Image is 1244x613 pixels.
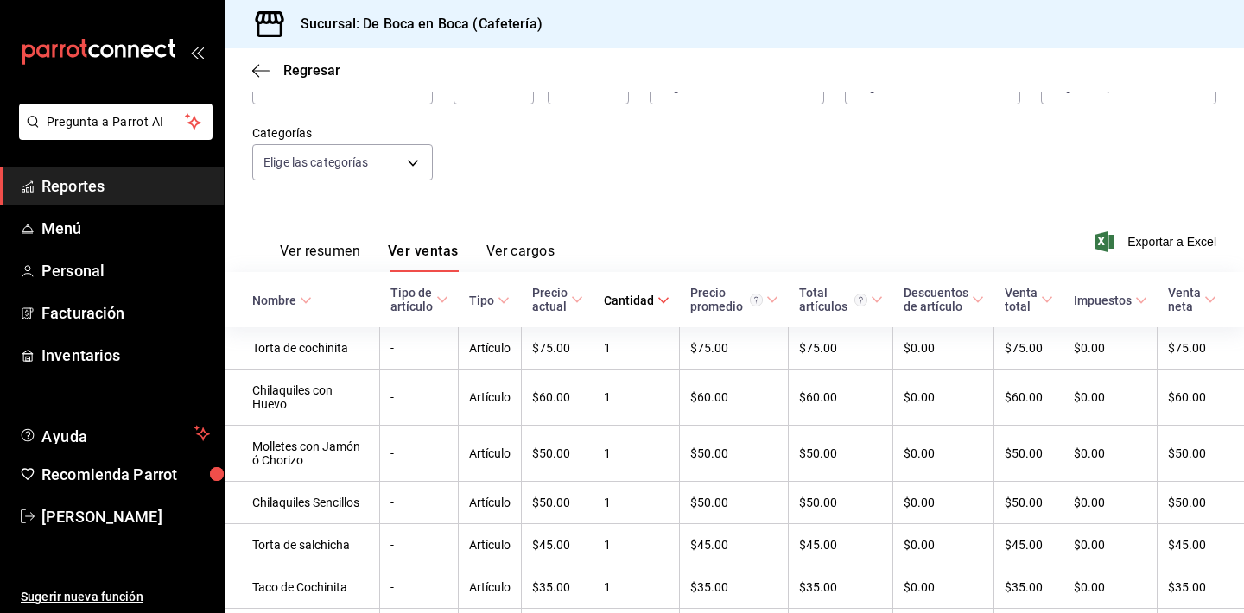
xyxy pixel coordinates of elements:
[1063,482,1158,524] td: $0.00
[522,566,593,609] td: $35.00
[390,286,448,313] span: Tipo de artículo
[380,566,459,609] td: -
[225,370,380,426] td: Chilaquiles con Huevo
[1158,426,1244,482] td: $50.00
[854,294,867,306] svg: El total artículos considera cambios de precios en los artículos así como costos adicionales por ...
[41,301,210,325] span: Facturación
[994,566,1063,609] td: $35.00
[1005,286,1053,313] span: Venta total
[789,426,893,482] td: $50.00
[1168,286,1201,313] div: Venta neta
[380,482,459,524] td: -
[604,294,670,307] span: Cantidad
[1158,370,1244,426] td: $60.00
[680,327,789,370] td: $75.00
[789,566,893,609] td: $35.00
[799,286,883,313] span: Total artículos
[1063,524,1158,566] td: $0.00
[263,154,369,171] span: Elige las categorías
[225,426,380,482] td: Molletes con Jamón ó Chorizo
[789,524,893,566] td: $45.00
[994,426,1063,482] td: $50.00
[789,327,893,370] td: $75.00
[459,426,522,482] td: Artículo
[1098,231,1216,252] button: Exportar a Excel
[522,426,593,482] td: $50.00
[593,426,680,482] td: 1
[994,524,1063,566] td: $45.00
[522,482,593,524] td: $50.00
[1063,566,1158,609] td: $0.00
[593,566,680,609] td: 1
[469,294,510,307] span: Tipo
[680,524,789,566] td: $45.00
[994,370,1063,426] td: $60.00
[41,217,210,240] span: Menú
[252,62,340,79] button: Regresar
[486,243,555,272] button: Ver cargos
[47,113,186,131] span: Pregunta a Parrot AI
[893,327,994,370] td: $0.00
[690,286,763,313] div: Precio promedio
[1063,327,1158,370] td: $0.00
[680,426,789,482] td: $50.00
[904,286,984,313] span: Descuentos de artículo
[225,327,380,370] td: Torta de cochinita
[593,524,680,566] td: 1
[680,566,789,609] td: $35.00
[459,566,522,609] td: Artículo
[893,566,994,609] td: $0.00
[593,327,680,370] td: 1
[1158,482,1244,524] td: $50.00
[390,286,433,313] div: Tipo de artículo
[21,588,210,606] span: Sugerir nueva función
[459,524,522,566] td: Artículo
[225,482,380,524] td: Chilaquiles Sencillos
[789,482,893,524] td: $50.00
[225,524,380,566] td: Torta de salchicha
[252,127,433,139] label: Categorías
[994,482,1063,524] td: $50.00
[593,482,680,524] td: 1
[459,482,522,524] td: Artículo
[904,286,968,313] div: Descuentos de artículo
[893,482,994,524] td: $0.00
[893,426,994,482] td: $0.00
[459,327,522,370] td: Artículo
[690,286,778,313] span: Precio promedio
[19,104,213,140] button: Pregunta a Parrot AI
[283,62,340,79] span: Regresar
[680,370,789,426] td: $60.00
[190,45,204,59] button: open_drawer_menu
[469,294,494,307] div: Tipo
[1063,370,1158,426] td: $0.00
[1158,524,1244,566] td: $45.00
[41,344,210,367] span: Inventarios
[41,259,210,282] span: Personal
[522,327,593,370] td: $75.00
[41,463,210,486] span: Recomienda Parrot
[41,423,187,444] span: Ayuda
[522,370,593,426] td: $60.00
[388,243,459,272] button: Ver ventas
[1005,286,1038,313] div: Venta total
[380,426,459,482] td: -
[532,286,568,313] div: Precio actual
[1074,294,1132,307] div: Impuestos
[225,566,380,609] td: Taco de Cochinita
[994,327,1063,370] td: $75.00
[280,243,555,272] div: navigation tabs
[893,370,994,426] td: $0.00
[380,524,459,566] td: -
[41,174,210,198] span: Reportes
[280,243,360,272] button: Ver resumen
[380,327,459,370] td: -
[41,505,210,528] span: [PERSON_NAME]
[1063,426,1158,482] td: $0.00
[1074,294,1147,307] span: Impuestos
[789,370,893,426] td: $60.00
[1168,286,1216,313] span: Venta neta
[522,524,593,566] td: $45.00
[604,294,654,307] div: Cantidad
